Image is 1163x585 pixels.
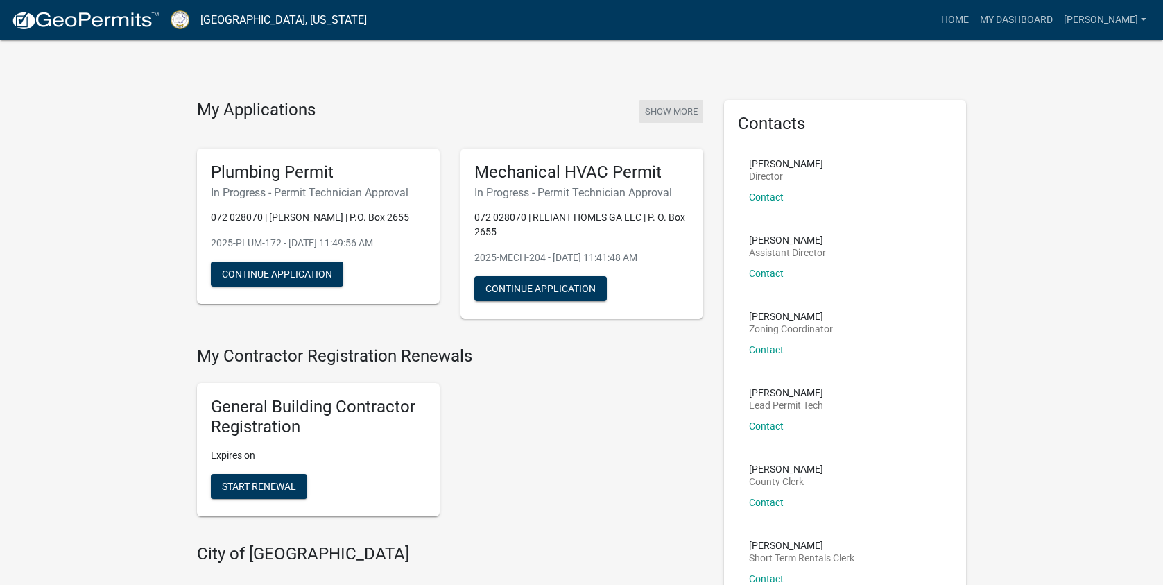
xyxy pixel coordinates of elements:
p: Short Term Rentals Clerk [749,553,854,563]
button: Continue Application [474,276,607,301]
wm-registration-list-section: My Contractor Registration Renewals [197,346,703,527]
a: My Dashboard [974,7,1058,33]
p: [PERSON_NAME] [749,541,854,550]
h5: Contacts [738,114,953,134]
h6: In Progress - Permit Technician Approval [211,186,426,199]
p: Zoning Coordinator [749,324,833,334]
p: County Clerk [749,477,823,486]
p: [PERSON_NAME] [749,464,823,474]
h5: General Building Contractor Registration [211,397,426,437]
img: Putnam County, Georgia [171,10,189,29]
p: Director [749,171,823,181]
p: 072 028070 | RELIANT HOMES GA LLC | P. O. Box 2655 [474,210,689,239]
h4: City of [GEOGRAPHIC_DATA] [197,544,703,564]
a: Contact [749,421,784,432]
p: Expires on [211,448,426,463]
p: 2025-MECH-204 - [DATE] 11:41:48 AM [474,251,689,265]
h4: My Contractor Registration Renewals [197,346,703,366]
a: Contact [749,192,784,203]
p: [PERSON_NAME] [749,388,823,398]
a: Contact [749,344,784,355]
p: Assistant Director [749,248,826,257]
h5: Mechanical HVAC Permit [474,162,689,183]
button: Show More [639,100,703,123]
a: Contact [749,268,784,279]
button: Continue Application [211,262,343,287]
h5: Plumbing Permit [211,162,426,183]
button: Start Renewal [211,474,307,499]
p: [PERSON_NAME] [749,312,833,321]
a: Home [936,7,974,33]
p: 072 028070 | [PERSON_NAME] | P.O. Box 2655 [211,210,426,225]
p: 2025-PLUM-172 - [DATE] 11:49:56 AM [211,236,426,251]
p: [PERSON_NAME] [749,235,826,245]
a: [GEOGRAPHIC_DATA], [US_STATE] [200,8,367,32]
p: Lead Permit Tech [749,400,823,410]
a: Contact [749,573,784,584]
span: Start Renewal [222,480,296,491]
h6: In Progress - Permit Technician Approval [474,186,689,199]
h4: My Applications [197,100,316,121]
p: [PERSON_NAME] [749,159,823,169]
a: Contact [749,497,784,508]
a: [PERSON_NAME] [1058,7,1152,33]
